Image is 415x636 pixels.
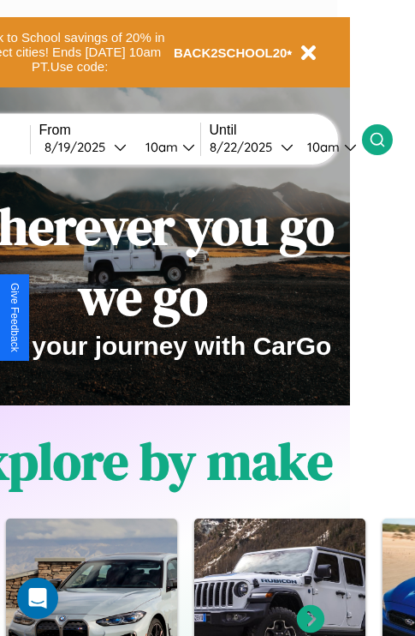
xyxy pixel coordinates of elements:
div: Open Intercom Messenger [17,578,58,619]
div: Give Feedback [9,283,21,352]
button: 8/19/2025 [39,138,132,156]
label: Until [210,123,362,138]
div: 10am [137,139,182,155]
button: 10am [132,138,200,156]
div: 8 / 22 / 2025 [210,139,281,155]
div: 10am [299,139,344,155]
button: 10am [293,138,362,156]
label: From [39,123,200,138]
b: BACK2SCHOOL20 [174,45,288,60]
div: 8 / 19 / 2025 [44,139,114,155]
